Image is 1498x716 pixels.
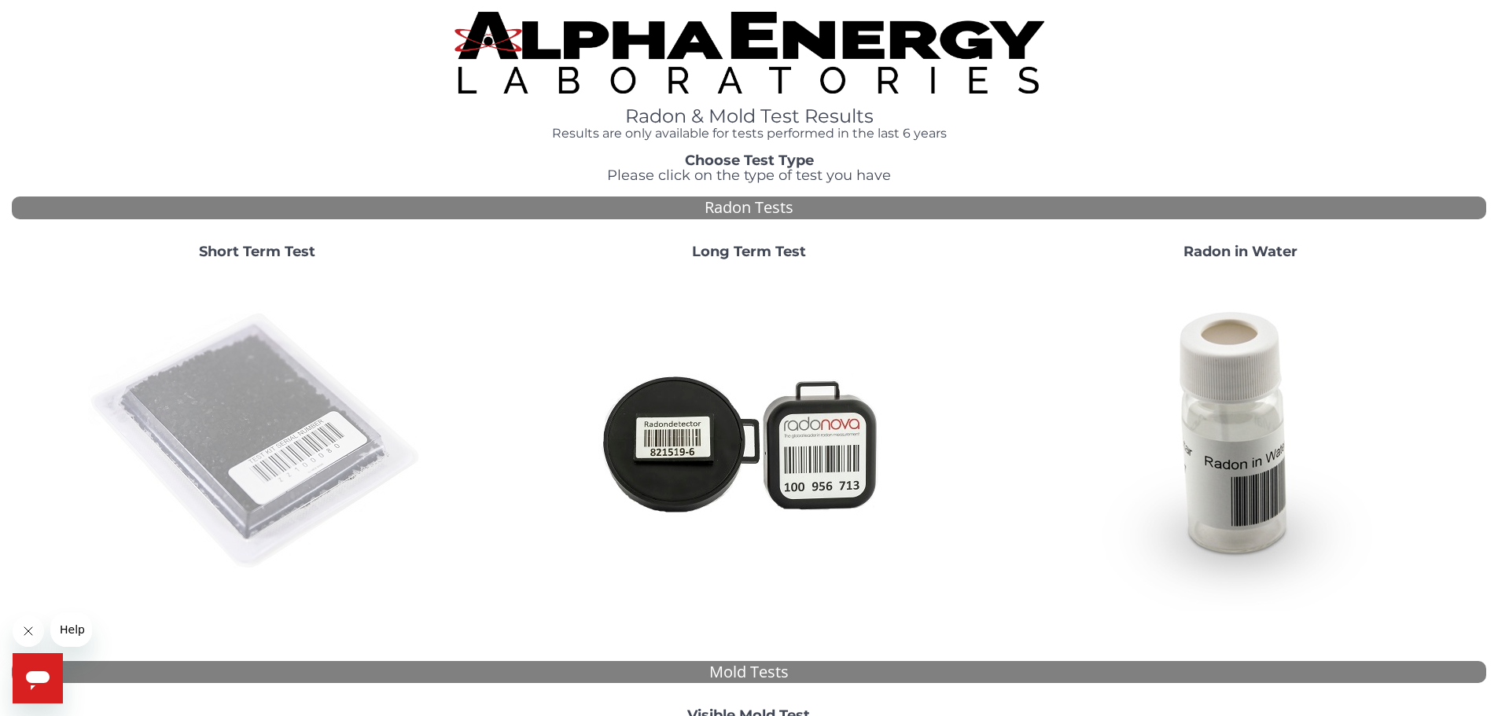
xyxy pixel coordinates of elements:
strong: Short Term Test [199,243,315,260]
img: TightCrop.jpg [455,12,1044,94]
div: Mold Tests [12,661,1486,684]
img: Radtrak2vsRadtrak3.jpg [580,273,918,611]
iframe: Close message [13,615,44,647]
div: Radon Tests [12,196,1486,219]
h4: Results are only available for tests performed in the last 6 years [455,127,1044,141]
strong: Radon in Water [1183,243,1297,260]
img: ShortTerm.jpg [88,273,426,611]
strong: Choose Test Type [685,152,814,169]
h1: Radon & Mold Test Results [455,106,1044,127]
strong: Long Term Test [692,243,806,260]
iframe: Button to launch messaging window [13,653,63,703]
iframe: Message from company [50,612,92,647]
img: RadoninWater.jpg [1071,273,1409,611]
span: Please click on the type of test you have [607,167,891,184]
